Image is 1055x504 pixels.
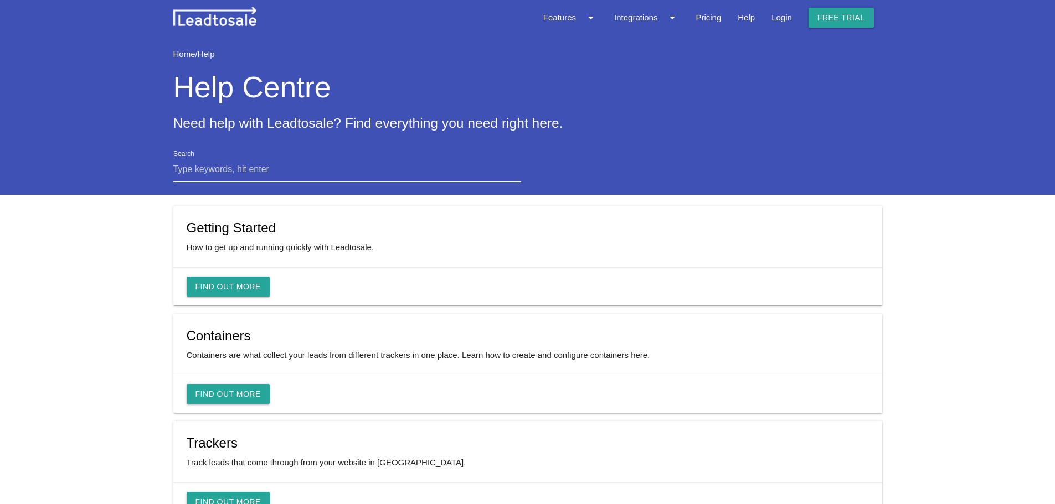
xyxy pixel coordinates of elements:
[173,49,195,59] a: Home
[198,49,215,59] a: Help
[173,116,882,131] h4: Need help with Leadtosale? Find everything you need right here.
[187,241,869,254] p: How to get up and running quickly with Leadtosale.
[173,149,194,159] label: Search
[173,157,522,182] input: Type keywords, hit enter
[187,435,238,450] a: Trackers
[173,7,256,26] img: leadtosale.png
[173,48,882,61] div: /
[187,384,270,404] a: Find Out More
[187,456,869,469] p: Track leads that come through from your website in [GEOGRAPHIC_DATA].
[187,277,270,297] a: Find Out More
[187,220,276,235] a: Getting Started
[173,60,882,104] h1: Help Centre
[187,349,869,362] p: Containers are what collect your leads from different trackers in one place. Learn how to create ...
[809,8,874,28] a: Free trial
[187,328,251,343] a: Containers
